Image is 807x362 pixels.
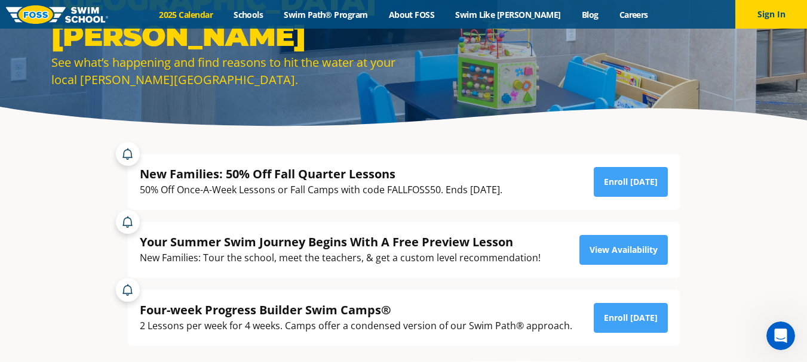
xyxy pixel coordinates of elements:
a: Enroll [DATE] [594,167,668,197]
iframe: Intercom live chat [766,321,795,350]
a: View Availability [579,235,668,265]
a: Enroll [DATE] [594,303,668,333]
div: Four-week Progress Builder Swim Camps® [140,302,572,318]
a: Swim Path® Program [274,9,378,20]
a: About FOSS [378,9,445,20]
div: New Families: Tour the school, meet the teachers, & get a custom level recommendation! [140,250,541,266]
a: Careers [609,9,658,20]
a: 2025 Calendar [149,9,223,20]
a: Swim Like [PERSON_NAME] [445,9,572,20]
a: Blog [571,9,609,20]
div: New Families: 50% Off Fall Quarter Lessons [140,166,502,182]
a: Schools [223,9,274,20]
div: 50% Off Once-A-Week Lessons or Fall Camps with code FALLFOSS50. Ends [DATE]. [140,182,502,198]
img: FOSS Swim School Logo [6,5,108,24]
div: See what’s happening and find reasons to hit the water at your local [PERSON_NAME][GEOGRAPHIC_DATA]. [51,54,398,88]
div: 2 Lessons per week for 4 weeks. Camps offer a condensed version of our Swim Path® approach. [140,318,572,334]
div: Your Summer Swim Journey Begins With A Free Preview Lesson [140,234,541,250]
